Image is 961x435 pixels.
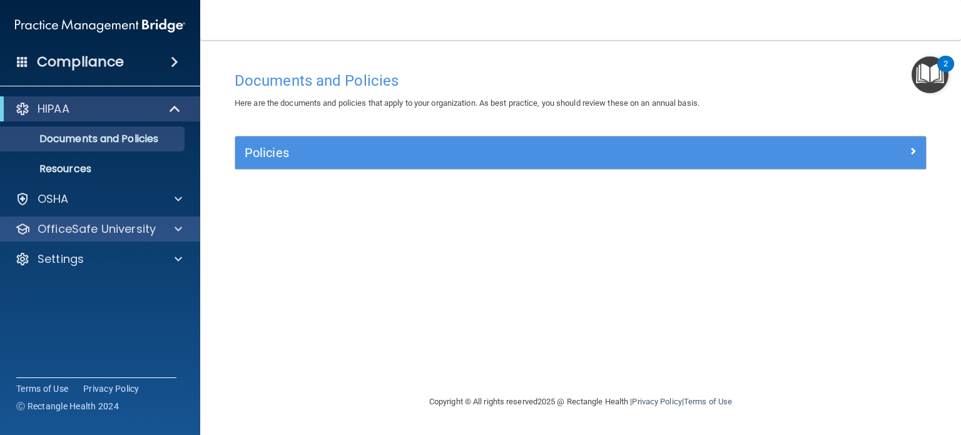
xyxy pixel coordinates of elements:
p: OfficeSafe University [38,222,156,237]
a: Terms of Use [684,397,732,406]
button: Open Resource Center, 2 new notifications [912,56,948,93]
p: Resources [8,163,179,175]
h4: Compliance [37,53,124,71]
a: Policies [245,143,917,163]
div: 2 [943,64,948,80]
h5: Policies [245,146,744,160]
p: OSHA [38,192,69,207]
p: Settings [38,252,84,267]
a: Terms of Use [16,382,68,395]
p: HIPAA [38,101,69,116]
h4: Documents and Policies [235,73,927,89]
span: Ⓒ Rectangle Health 2024 [16,400,119,412]
a: OSHA [15,192,182,207]
a: Settings [15,252,182,267]
div: Copyright © All rights reserved 2025 @ Rectangle Health | | [352,382,809,422]
span: Here are the documents and policies that apply to your organization. As best practice, you should... [235,98,699,108]
a: Privacy Policy [632,397,681,406]
p: Documents and Policies [8,133,179,145]
a: OfficeSafe University [15,222,182,237]
img: PMB logo [15,13,185,38]
a: HIPAA [15,101,181,116]
a: Privacy Policy [83,382,140,395]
